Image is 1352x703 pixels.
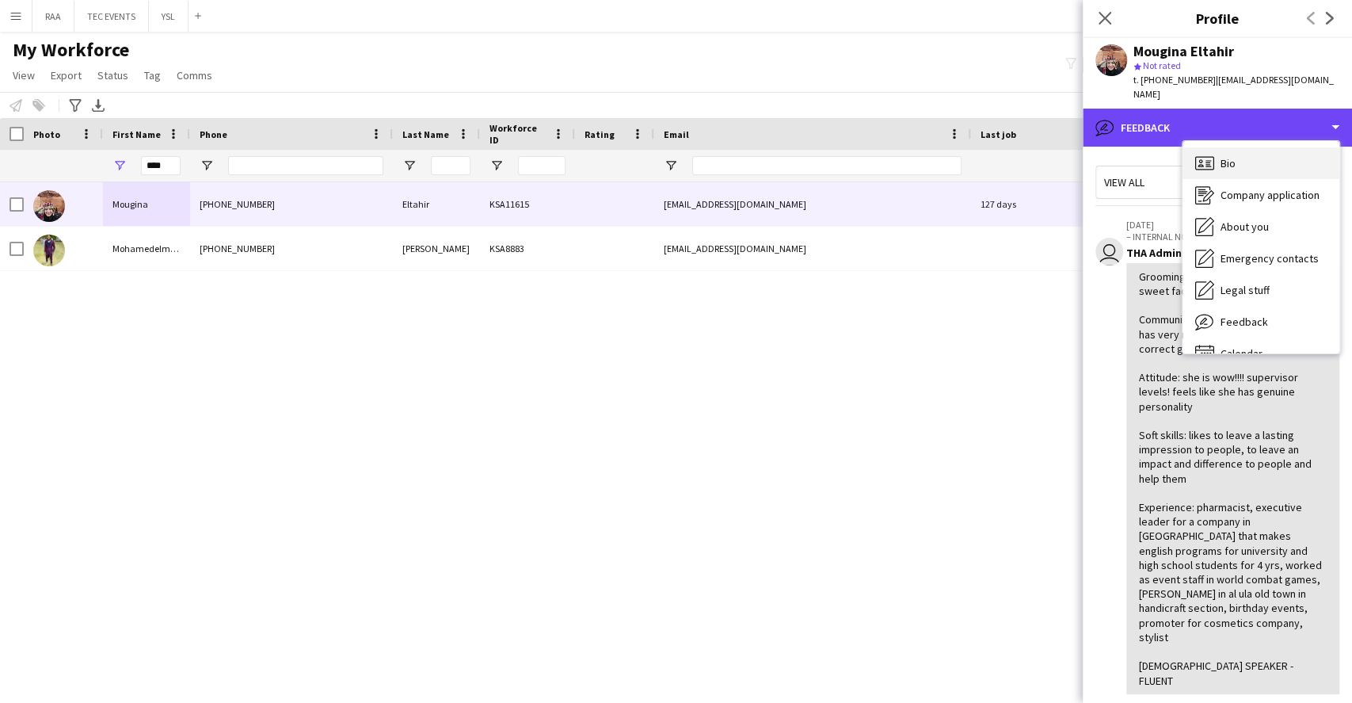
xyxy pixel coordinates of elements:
[480,227,575,270] div: KSA8883
[1183,211,1339,243] div: About you
[112,159,127,173] button: Open Filter Menu
[1143,59,1181,71] span: Not rated
[200,128,227,140] span: Phone
[66,96,85,115] app-action-btn: Advanced filters
[112,128,161,140] span: First Name
[489,159,504,173] button: Open Filter Menu
[585,128,615,140] span: Rating
[971,182,1114,226] div: 127 days
[1083,8,1352,29] h3: Profile
[518,156,566,175] input: Workforce ID Filter Input
[393,227,480,270] div: [PERSON_NAME]
[664,159,678,173] button: Open Filter Menu
[33,235,65,266] img: Mohamedelmougtaba Ahmed
[190,227,393,270] div: [PHONE_NUMBER]
[402,128,449,140] span: Last Name
[1183,274,1339,306] div: Legal stuff
[981,128,1016,140] span: Last job
[228,156,383,175] input: Phone Filter Input
[13,68,35,82] span: View
[97,68,128,82] span: Status
[33,128,60,140] span: Photo
[1139,269,1327,688] div: Grooming: Good and she has a very sweet face so smiley Communication: fluent in english and has v...
[144,68,161,82] span: Tag
[1221,283,1270,297] span: Legal stuff
[103,182,190,226] div: Mougina
[480,182,575,226] div: KSA11615
[1183,338,1339,369] div: Calendar
[654,227,971,270] div: [EMAIL_ADDRESS][DOMAIN_NAME]
[91,65,135,86] a: Status
[654,182,971,226] div: [EMAIL_ADDRESS][DOMAIN_NAME]
[1104,175,1144,189] span: View all
[1221,315,1268,329] span: Feedback
[1133,44,1234,59] div: Mougina Eltahir
[1221,346,1263,361] span: Calendar
[1133,74,1216,86] span: t. [PHONE_NUMBER]
[1183,306,1339,338] div: Feedback
[141,156,181,175] input: First Name Filter Input
[489,122,547,146] span: Workforce ID
[89,96,108,115] app-action-btn: Export XLSX
[1126,231,1339,243] p: – INTERNAL NOTE
[200,159,214,173] button: Open Filter Menu
[1221,188,1320,202] span: Company application
[190,182,393,226] div: [PHONE_NUMBER]
[33,190,65,222] img: Mougina Eltahir
[1133,74,1334,100] span: | [EMAIL_ADDRESS][DOMAIN_NAME]
[393,182,480,226] div: Eltahir
[1183,147,1339,179] div: Bio
[1221,251,1319,266] span: Emergency contacts
[1083,109,1352,147] div: Feedback
[74,1,149,32] button: TEC EVENTS
[6,65,41,86] a: View
[1126,219,1339,231] p: [DATE]
[13,38,129,62] span: My Workforce
[1221,220,1269,234] span: About you
[431,156,470,175] input: Last Name Filter Input
[170,65,219,86] a: Comms
[402,159,417,173] button: Open Filter Menu
[1126,246,1339,260] div: THA Admin
[177,68,212,82] span: Comms
[103,227,190,270] div: Mohamedelmougtaba
[1221,156,1236,170] span: Bio
[149,1,189,32] button: YSL
[44,65,88,86] a: Export
[32,1,74,32] button: RAA
[1183,179,1339,211] div: Company application
[664,128,689,140] span: Email
[51,68,82,82] span: Export
[138,65,167,86] a: Tag
[1183,243,1339,274] div: Emergency contacts
[692,156,962,175] input: Email Filter Input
